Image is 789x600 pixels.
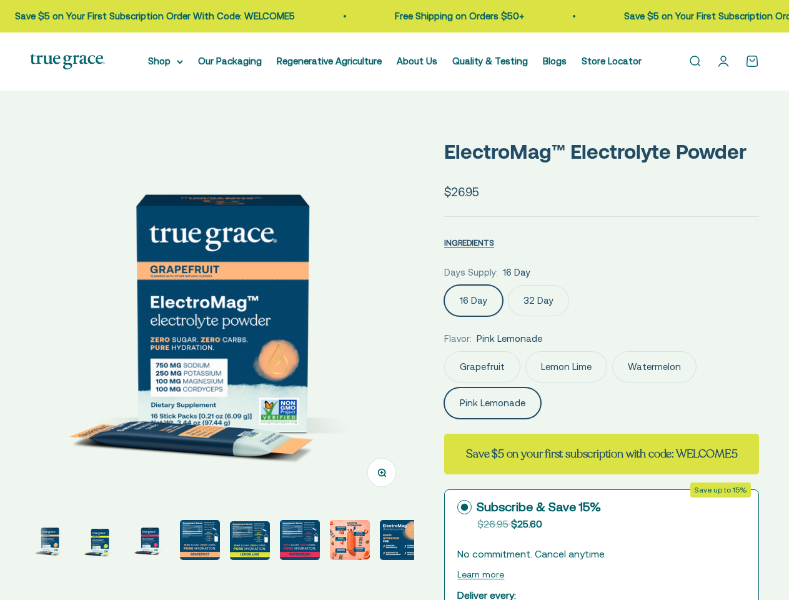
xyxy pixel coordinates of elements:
[277,56,382,66] a: Regenerative Agriculture
[198,56,262,66] a: Our Packaging
[230,521,270,560] img: ElectroMag™
[397,56,437,66] a: About Us
[148,54,183,69] summary: Shop
[380,520,420,564] button: Go to item 8
[444,238,494,247] span: INGREDIENTS
[380,520,420,560] img: Rapid Hydration For: - Exercise endurance* - Stress support* - Electrolyte replenishment* - Muscl...
[466,446,737,461] strong: Save $5 on your first subscription with code: WELCOME5
[452,56,528,66] a: Quality & Testing
[444,136,759,167] p: ElectroMag™ Electrolyte Powder
[392,11,522,21] a: Free Shipping on Orders $50+
[130,520,170,560] img: ElectroMag™
[503,265,530,280] span: 16 Day
[180,520,220,560] img: 750 mg sodium for fluid balance and cellular communication.* 250 mg potassium supports blood pres...
[444,265,498,280] legend: Days Supply:
[280,520,320,560] img: ElectroMag™
[80,520,120,560] img: ElectroMag™
[444,182,479,201] sale-price: $26.95
[130,520,170,564] button: Go to item 3
[444,235,494,250] button: INGREDIENTS
[477,331,542,346] span: Pink Lemonade
[230,521,270,564] button: Go to item 5
[330,520,370,560] img: Magnesium for heart health and stress support* Chloride to support pH balance and oxygen flow* So...
[180,520,220,564] button: Go to item 4
[30,520,70,564] button: Go to item 1
[444,331,472,346] legend: Flavor:
[30,121,414,505] img: ElectroMag™
[543,56,567,66] a: Blogs
[582,56,642,66] a: Store Locator
[80,520,120,564] button: Go to item 2
[280,520,320,564] button: Go to item 6
[30,520,70,560] img: ElectroMag™
[330,520,370,564] button: Go to item 7
[12,9,292,24] p: Save $5 on Your First Subscription Order With Code: WELCOME5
